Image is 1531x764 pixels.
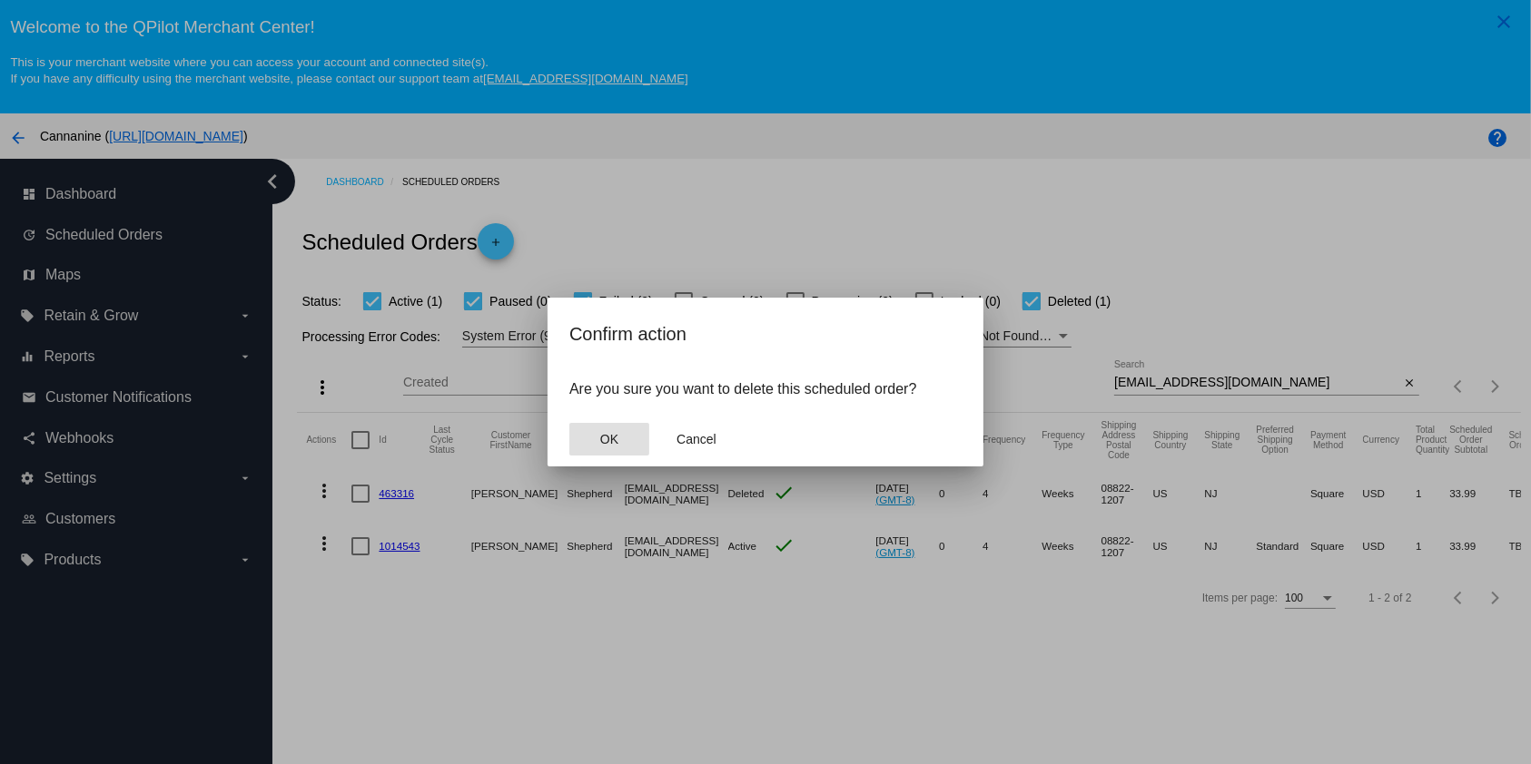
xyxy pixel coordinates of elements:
span: Cancel [677,432,716,446]
h2: Confirm action [569,319,962,348]
button: Close dialog [569,423,649,455]
p: Are you sure you want to delete this scheduled order? [569,381,962,397]
button: Close dialog [657,423,736,455]
span: OK [600,432,618,446]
